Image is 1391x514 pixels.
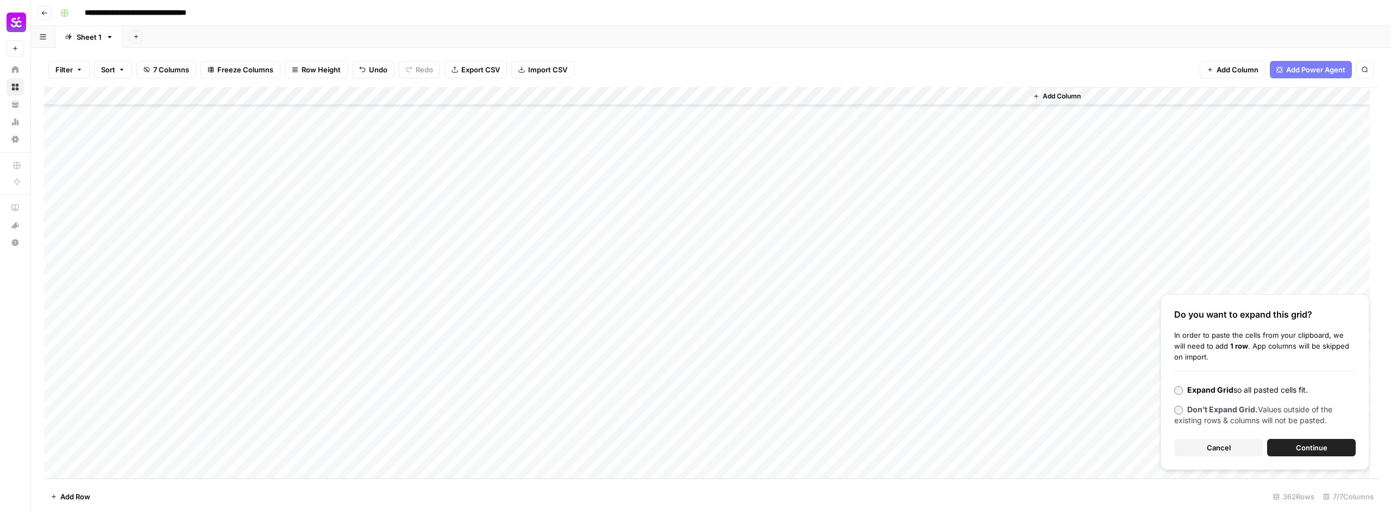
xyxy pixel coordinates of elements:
[7,113,24,131] a: Usage
[1230,342,1248,350] b: 1 row
[1187,405,1258,414] b: Don’t Expand Grid.
[1187,385,1308,394] span: so all pasted cells fit.
[1174,405,1332,425] span: Values outside of the existing rows & columns will not be pasted.
[77,32,102,42] div: Sheet 1
[302,64,341,75] span: Row Height
[44,488,97,505] button: Add Row
[444,61,507,78] button: Export CSV
[7,199,24,216] a: AirOps Academy
[1174,330,1356,362] div: In order to paste the cells from your clipboard, we will need to add . App columns will be skippe...
[200,61,280,78] button: Freeze Columns
[1187,385,1233,394] b: Expand Grid
[461,64,500,75] span: Export CSV
[1319,488,1378,505] div: 7/7 Columns
[399,61,440,78] button: Redo
[1174,439,1263,456] button: Cancel
[55,64,73,75] span: Filter
[7,78,24,96] a: Browse
[1296,442,1327,453] span: Continue
[48,61,90,78] button: Filter
[7,61,24,78] a: Home
[217,64,273,75] span: Freeze Columns
[55,26,123,48] a: Sheet 1
[1286,64,1345,75] span: Add Power Agent
[7,96,24,113] a: Your Data
[1174,406,1183,414] input: Don’t Expand Grid.Values outside of the existing rows & columns will not be pasted.
[285,61,348,78] button: Row Height
[94,61,132,78] button: Sort
[1174,308,1356,321] div: Do you want to expand this grid?
[1267,439,1356,456] button: Continue
[7,216,24,234] button: What's new?
[369,64,387,75] span: Undo
[7,217,23,233] div: What's new?
[101,64,115,75] span: Sort
[153,64,189,75] span: 7 Columns
[7,9,24,36] button: Workspace: Smartcat
[7,131,24,148] a: Settings
[60,491,90,502] span: Add Row
[416,64,433,75] span: Redo
[7,13,26,32] img: Smartcat Logo
[1207,442,1231,453] span: Cancel
[352,61,394,78] button: Undo
[1174,386,1183,395] input: Expand Gridso all pasted cells fit.
[1043,91,1081,101] span: Add Column
[1200,61,1265,78] button: Add Column
[1269,488,1319,505] div: 362 Rows
[1029,89,1085,103] button: Add Column
[511,61,574,78] button: Import CSV
[136,61,196,78] button: 7 Columns
[528,64,567,75] span: Import CSV
[1217,64,1258,75] span: Add Column
[7,234,24,251] button: Help + Support
[1270,61,1352,78] button: Add Power Agent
